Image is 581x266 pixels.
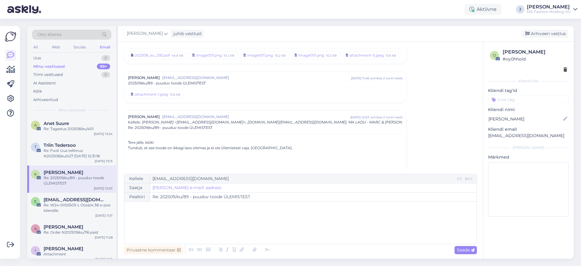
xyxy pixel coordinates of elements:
input: Lisa tag [488,95,569,104]
span: Antonina Gilts [44,224,83,230]
div: Tiimi vestlused [33,72,63,78]
div: [DATE] 11:31 [95,213,113,218]
div: Re: 202509/eu/89 - puuduv toode ÜLEMISTEST [44,175,113,186]
div: 15.6 kB [385,53,397,58]
div: [PERSON_NAME] [527,5,571,9]
div: Kliendi info [488,78,569,84]
div: BCC [464,176,474,182]
span: est.retail@marcandandre.com [44,197,107,202]
div: 44.6 kB [171,53,184,58]
div: Minu vestlused [33,64,65,70]
div: CC [456,176,464,182]
div: Kellele [124,174,150,183]
a: 202508_eu_293.pdf44.6 kB [128,51,187,59]
div: 10.2 kB [325,53,337,58]
span: K [34,172,37,176]
div: [PERSON_NAME] [503,48,567,56]
div: [DATE] 11:46 [351,76,369,80]
span: Kälina Sarv [44,170,83,175]
a: [PERSON_NAME] e-maili aadress [153,185,222,191]
div: Pealkiri [124,192,150,201]
div: [DATE] 12:03 [94,186,113,191]
span: A [34,123,37,127]
div: image001.png [196,53,222,58]
input: Lisa nimi [488,116,562,122]
div: Web [51,43,61,51]
span: [EMAIL_ADDRESS][DOMAIN_NAME] [162,114,350,120]
p: Märkmed [488,154,569,160]
span: A [34,226,37,231]
div: Privaatne kommentaar [124,246,183,254]
span: Irina Koronkevits [44,246,83,251]
div: [DATE] 13:24 [94,132,113,136]
span: [PERSON_NAME] [128,114,160,120]
div: Aktiivne [464,4,501,15]
span: Minu vestlused [58,107,85,113]
span: Triin Tedersoo [44,143,76,148]
div: Kõik [33,88,42,94]
p: Kliendi tag'id [488,87,569,94]
div: attachment-5.jpeg [350,53,384,58]
span: I [35,248,36,253]
img: Askly Logo [5,31,16,42]
p: [EMAIL_ADDRESS][DOMAIN_NAME] [488,133,569,139]
div: image001.png [247,53,273,58]
div: 15.6 kB [169,92,181,97]
div: attachment-1.jpeg [135,92,168,97]
span: Otsi kliente [38,31,62,38]
div: Re: Order N202509/eu/116 paid [44,230,113,235]
div: 10.2 kB [274,53,286,58]
div: Email [99,43,111,51]
span: [PERSON_NAME] [127,30,163,37]
span: [PERSON_NAME] [128,75,160,80]
span: Re: 202509/eu/89 - puuduv toode ÜLEMISTEST [128,125,212,130]
span: 202509/eu/89 - puuduv toode ÜLEMISTEST [128,80,206,86]
span: [EMAIL_ADDRESS][DOMAIN_NAME] [162,75,351,80]
div: All [32,43,39,51]
span: Saada [457,247,474,253]
div: # oy0hhold [503,56,567,62]
div: 10.2 kB [223,53,235,58]
div: juhib vestlust [171,31,202,37]
input: Recepient... [150,174,456,183]
div: [DATE] 11:13 [95,257,113,261]
div: 0 [101,72,110,78]
div: Arhiveeritud [33,97,58,103]
span: Anet Suure [44,121,69,126]
div: Socials [72,43,87,51]
p: Tere jälle, kõik! Tundub, et see toode on ikkagi laos olemas ja ei ole Ülemistest vaja. [GEOGRAPH... [128,140,402,151]
div: ( umbes 2 tunni eest ) [370,76,402,80]
input: Write subject here... [150,192,477,201]
div: ( umbes 2 tunni eest ) [370,115,402,120]
div: image001.png [298,53,324,58]
span: e [34,199,37,204]
a: [PERSON_NAME]MA Fashion Holding OÜ [527,5,577,14]
div: Uus [33,55,41,61]
span: T [34,145,37,149]
div: [DATE] 13:13 [95,159,113,163]
div: Arhiveeri vestlus [522,30,568,38]
div: Re: Tagastus 202508/eu/401 [44,126,113,132]
span: o [493,53,496,57]
div: 0 [101,55,110,61]
p: Kliendi nimi [488,107,569,113]
div: AI Assistent [33,80,56,86]
div: Attachment [44,251,113,257]
div: Re: W24-00SS503-L Öösärk 38 e-poe kliendile [44,202,113,213]
div: J [516,5,524,14]
div: [DATE] 12:03 [350,115,369,120]
p: Kliendi email [488,126,569,133]
div: 202508_eu_293.pdf [135,53,170,58]
div: [PERSON_NAME] [488,145,569,150]
div: Saatja [124,183,150,192]
div: 99+ [97,64,110,70]
div: MA Fashion Holding OÜ [527,9,571,14]
span: Kellele : [128,120,141,124]
div: Re: Fwd: Uus tellimus N202508/eu/427 [DATE] 12:31:18 [44,148,113,159]
div: [DATE] 11:28 [95,235,113,240]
